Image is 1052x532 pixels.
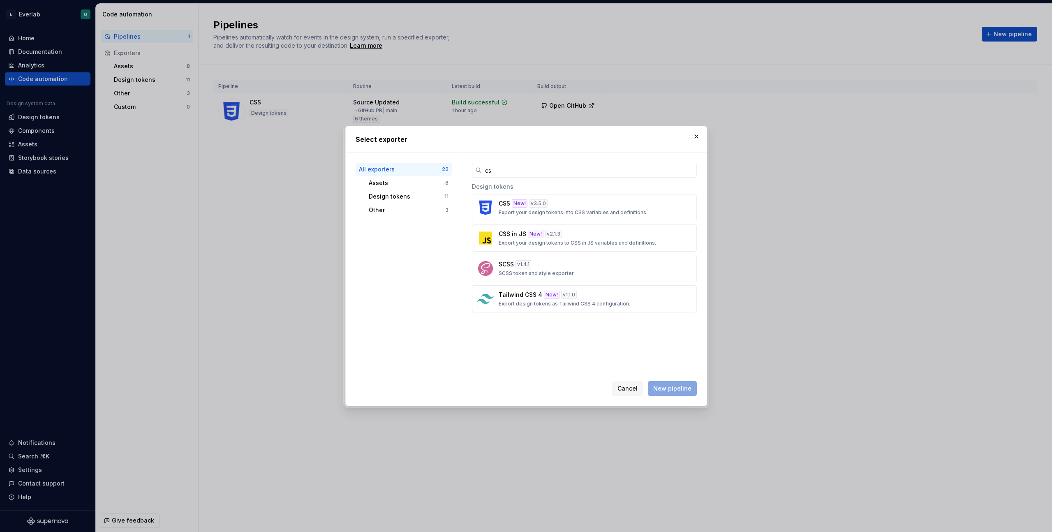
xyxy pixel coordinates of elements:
button: All exporters22 [356,163,452,176]
div: New! [512,199,527,208]
div: v 2.1.3 [545,230,562,238]
h2: Select exporter [356,134,697,144]
button: SCSSv1.4.1SCSS token and style exporter [472,255,697,282]
div: Assets [369,179,445,187]
div: 8 [445,180,449,186]
div: 3 [445,207,449,213]
div: 11 [444,193,449,200]
button: Design tokens11 [365,190,452,203]
div: v 1.4.1 [516,260,531,268]
button: Cancel [612,381,643,396]
div: v 3.5.0 [529,199,548,208]
div: Design tokens [472,178,697,194]
p: Export design tokens as Tailwind CSS 4 configuration. [499,301,630,307]
p: Export your design tokens to CSS in JS variables and definitions. [499,240,656,246]
button: Assets8 [365,176,452,190]
p: CSS in JS [499,230,526,238]
p: CSS [499,199,510,208]
button: Other3 [365,204,452,217]
p: SCSS [499,260,514,268]
input: Search... [482,163,697,178]
span: Cancel [617,384,638,393]
div: All exporters [359,165,442,173]
p: Tailwind CSS 4 [499,291,542,299]
div: Design tokens [369,192,444,201]
div: New! [528,230,543,238]
p: SCSS token and style exporter [499,270,574,277]
button: CSSNew!v3.5.0Export your design tokens into CSS variables and definitions. [472,194,697,221]
div: New! [544,291,560,299]
p: Export your design tokens into CSS variables and definitions. [499,209,647,216]
button: CSS in JSNew!v2.1.3Export your design tokens to CSS in JS variables and definitions. [472,224,697,252]
div: Other [369,206,445,214]
button: Tailwind CSS 4New!v1.1.0Export design tokens as Tailwind CSS 4 configuration. [472,285,697,312]
div: v 1.1.0 [561,291,577,299]
div: 22 [442,166,449,173]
